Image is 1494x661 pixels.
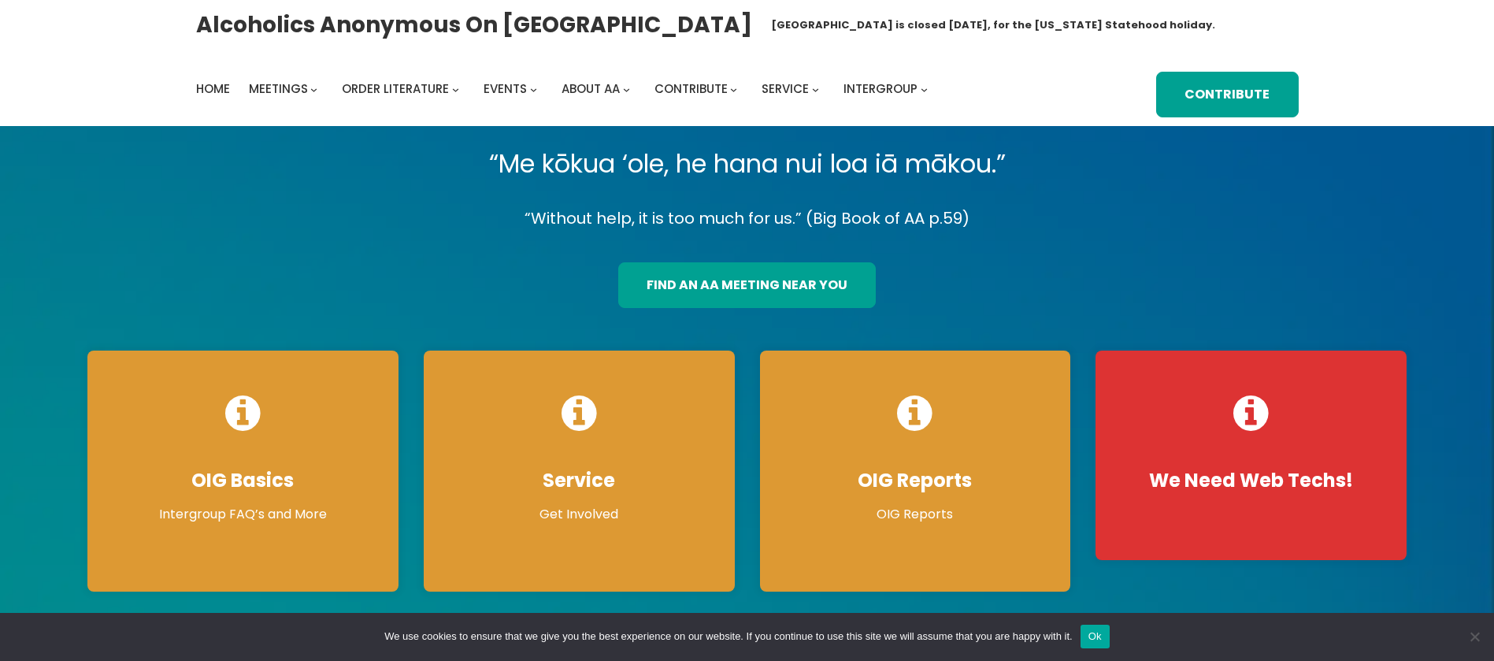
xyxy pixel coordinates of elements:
[776,505,1055,524] p: OIG Reports
[843,80,918,97] span: Intergroup
[439,505,719,524] p: Get Involved
[310,85,317,92] button: Meetings submenu
[1156,72,1298,117] a: Contribute
[103,505,383,524] p: Intergroup FAQ’s and More
[530,85,537,92] button: Events submenu
[623,85,630,92] button: About AA submenu
[484,78,527,100] a: Events
[75,142,1419,186] p: “Me kōkua ‘ole, he hana nui loa iā mākou.”
[439,469,719,492] h4: Service
[762,78,809,100] a: Service
[562,80,620,97] span: About AA
[249,80,308,97] span: Meetings
[1081,625,1110,648] button: Ok
[654,80,728,97] span: Contribute
[812,85,819,92] button: Service submenu
[771,17,1215,33] h1: [GEOGRAPHIC_DATA] is closed [DATE], for the [US_STATE] Statehood holiday.
[196,80,230,97] span: Home
[384,629,1072,644] span: We use cookies to ensure that we give you the best experience on our website. If you continue to ...
[618,262,876,308] a: find an aa meeting near you
[342,80,449,97] span: Order Literature
[75,205,1419,232] p: “Without help, it is too much for us.” (Big Book of AA p.59)
[730,85,737,92] button: Contribute submenu
[921,85,928,92] button: Intergroup submenu
[762,80,809,97] span: Service
[1111,469,1391,492] h4: We Need Web Techs!
[562,78,620,100] a: About AA
[843,78,918,100] a: Intergroup
[776,469,1055,492] h4: OIG Reports
[484,80,527,97] span: Events
[196,6,752,44] a: Alcoholics Anonymous on [GEOGRAPHIC_DATA]
[196,78,933,100] nav: Intergroup
[452,85,459,92] button: Order Literature submenu
[196,78,230,100] a: Home
[103,469,383,492] h4: OIG Basics
[249,78,308,100] a: Meetings
[654,78,728,100] a: Contribute
[1466,629,1482,644] span: No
